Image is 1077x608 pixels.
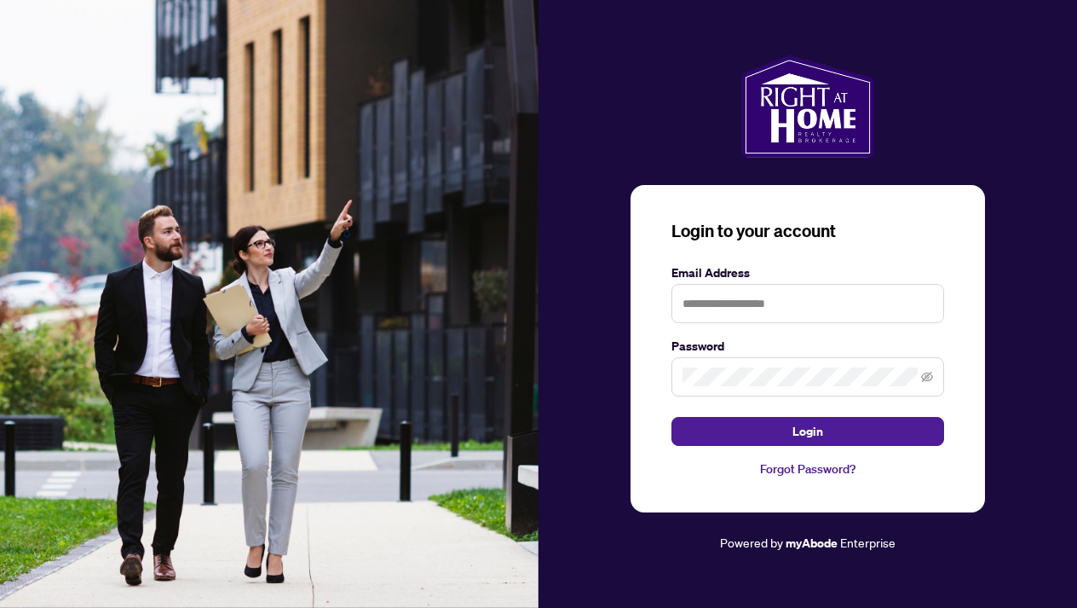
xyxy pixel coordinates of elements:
[671,460,944,478] a: Forgot Password?
[671,417,944,446] button: Login
[671,219,944,243] h3: Login to your account
[720,535,783,550] span: Powered by
[671,337,944,356] label: Password
[786,534,838,553] a: myAbode
[792,418,823,445] span: Login
[921,371,933,383] span: eye-invisible
[840,535,896,550] span: Enterprise
[671,263,944,282] label: Email Address
[741,55,873,158] img: ma-logo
